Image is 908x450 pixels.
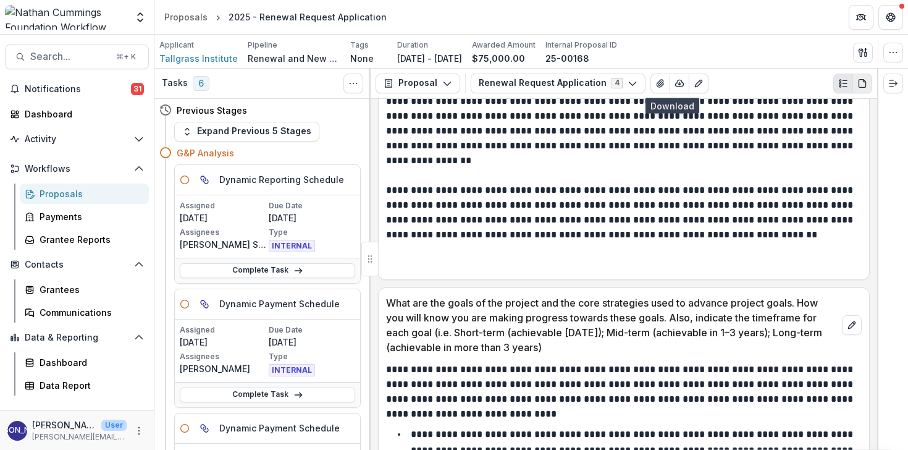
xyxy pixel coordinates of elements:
[229,11,387,23] div: 2025 - Renewal Request Application
[472,52,525,65] p: $75,000.00
[650,74,670,93] button: View Attached Files
[180,336,266,349] p: [DATE]
[40,379,139,392] div: Data Report
[180,200,266,211] p: Assigned
[159,8,392,26] nav: breadcrumb
[195,294,214,314] button: View dependent tasks
[40,233,139,246] div: Grantee Reports
[269,351,355,362] p: Type
[5,159,149,179] button: Open Workflows
[545,40,617,51] p: Internal Proposal ID
[472,40,536,51] p: Awarded Amount
[842,315,862,335] button: edit
[193,76,209,91] span: 6
[269,240,315,252] span: INTERNAL
[5,255,149,274] button: Open Contacts
[269,227,355,238] p: Type
[174,122,319,142] button: Expand Previous 5 Stages
[248,40,277,51] p: Pipeline
[114,50,138,64] div: ⌘ + K
[25,333,129,343] span: Data & Reporting
[159,40,194,51] p: Applicant
[40,210,139,223] div: Payments
[20,229,149,250] a: Grantee Reports
[180,325,266,336] p: Assigned
[20,302,149,323] a: Communications
[5,328,149,347] button: Open Data & Reporting
[40,187,139,200] div: Proposals
[219,297,340,310] h5: Dynamic Payment Schedule
[177,104,247,117] h4: Previous Stages
[195,170,214,190] button: View dependent tasks
[162,78,188,88] h3: Tasks
[180,388,355,402] a: Complete Task
[471,74,645,93] button: Renewal Request Application4
[20,352,149,373] a: Dashboard
[269,325,355,336] p: Due Date
[376,74,460,93] button: Proposal
[883,74,903,93] button: Expand right
[5,129,149,149] button: Open Activity
[269,336,355,349] p: [DATE]
[343,74,363,93] button: Toggle View Cancelled Tasks
[397,52,462,65] p: [DATE] - [DATE]
[180,263,355,278] a: Complete Task
[40,356,139,369] div: Dashboard
[878,5,903,30] button: Get Help
[180,238,266,251] p: [PERSON_NAME] San [PERSON_NAME]
[131,83,144,95] span: 31
[5,104,149,124] a: Dashboard
[269,200,355,211] p: Due Date
[25,108,139,121] div: Dashboard
[32,418,96,431] p: [PERSON_NAME] San [PERSON_NAME]
[32,431,127,443] p: [PERSON_NAME][EMAIL_ADDRESS][PERSON_NAME][DOMAIN_NAME]
[852,74,872,93] button: PDF view
[30,51,109,62] span: Search...
[350,52,374,65] p: None
[386,295,837,355] p: What are the goals of the project and the core strategies used to advance project goals. How you ...
[25,134,129,145] span: Activity
[269,211,355,224] p: [DATE]
[159,8,212,26] a: Proposals
[269,364,315,376] span: INTERNAL
[159,52,238,65] a: Tallgrass Institute
[180,362,266,375] p: [PERSON_NAME]
[101,420,127,431] p: User
[25,164,129,174] span: Workflows
[350,40,369,51] p: Tags
[25,260,129,270] span: Contacts
[25,84,131,95] span: Notifications
[545,52,589,65] p: 25-00168
[164,11,208,23] div: Proposals
[180,351,266,362] p: Assignees
[5,5,127,30] img: Nathan Cummings Foundation Workflow Sandbox logo
[195,418,214,438] button: View dependent tasks
[132,423,146,438] button: More
[20,279,149,300] a: Grantees
[180,227,266,238] p: Assignees
[833,74,853,93] button: Plaintext view
[397,40,428,51] p: Duration
[132,5,149,30] button: Open entity switcher
[849,5,873,30] button: Partners
[20,206,149,227] a: Payments
[219,422,340,435] h5: Dynamic Payment Schedule
[20,375,149,396] a: Data Report
[5,45,149,69] button: Search...
[689,74,708,93] button: Edit as form
[180,211,266,224] p: [DATE]
[219,173,344,186] h5: Dynamic Reporting Schedule
[5,79,149,99] button: Notifications31
[40,283,139,296] div: Grantees
[248,52,340,65] p: Renewal and New Grants Pipeline
[177,146,234,159] h4: G&P Analysis
[20,184,149,204] a: Proposals
[40,306,139,319] div: Communications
